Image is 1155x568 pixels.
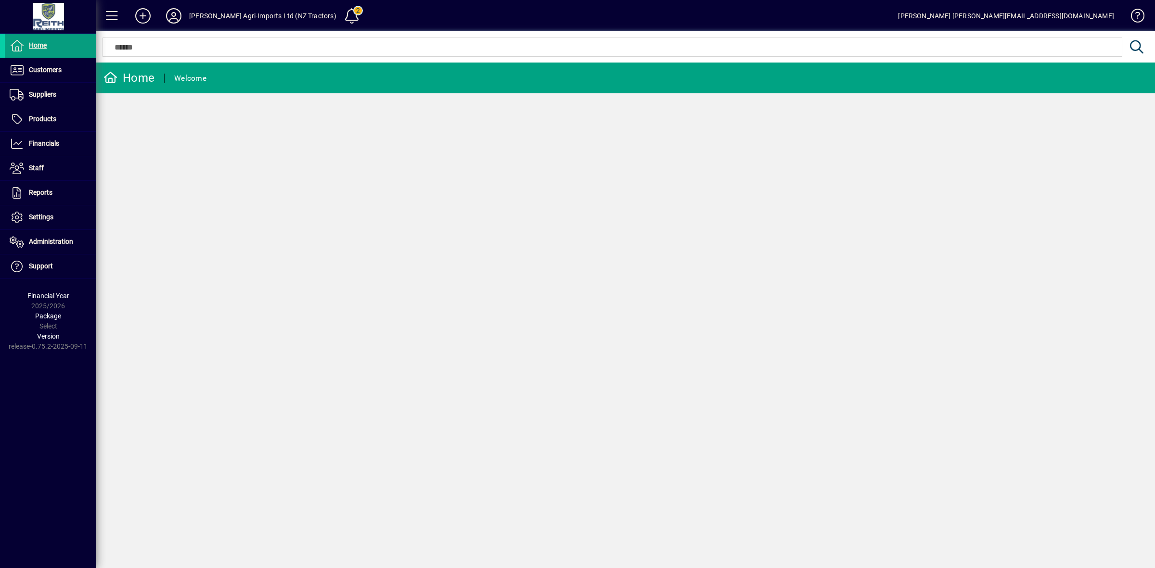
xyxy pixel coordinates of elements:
[29,139,59,147] span: Financials
[1124,2,1143,33] a: Knowledge Base
[174,71,206,86] div: Welcome
[5,181,96,205] a: Reports
[103,70,154,86] div: Home
[898,8,1114,24] div: [PERSON_NAME] [PERSON_NAME][EMAIL_ADDRESS][DOMAIN_NAME]
[29,115,56,123] span: Products
[5,205,96,229] a: Settings
[5,83,96,107] a: Suppliers
[37,332,60,340] span: Version
[5,156,96,180] a: Staff
[29,262,53,270] span: Support
[5,132,96,156] a: Financials
[5,254,96,278] a: Support
[29,41,47,49] span: Home
[5,58,96,82] a: Customers
[29,90,56,98] span: Suppliers
[27,292,69,300] span: Financial Year
[29,66,62,74] span: Customers
[5,230,96,254] a: Administration
[5,107,96,131] a: Products
[29,164,44,172] span: Staff
[29,213,53,221] span: Settings
[128,7,158,25] button: Add
[29,238,73,245] span: Administration
[29,189,52,196] span: Reports
[35,312,61,320] span: Package
[158,7,189,25] button: Profile
[189,8,336,24] div: [PERSON_NAME] Agri-Imports Ltd (NZ Tractors)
